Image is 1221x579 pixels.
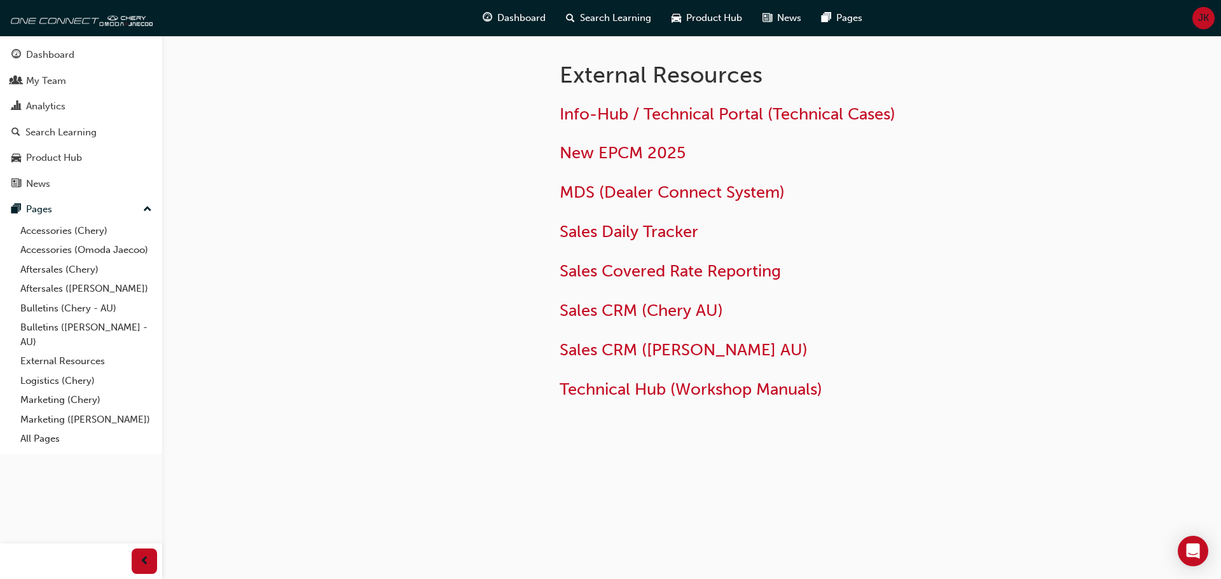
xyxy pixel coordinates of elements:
[26,202,52,217] div: Pages
[26,48,74,62] div: Dashboard
[560,340,808,360] a: Sales CRM ([PERSON_NAME] AU)
[560,301,723,320] a: Sales CRM (Chery AU)
[11,153,21,164] span: car-icon
[483,10,492,26] span: guage-icon
[6,5,153,31] img: oneconnect
[25,125,97,140] div: Search Learning
[560,222,698,242] a: Sales Daily Tracker
[15,260,157,280] a: Aftersales (Chery)
[762,10,772,26] span: news-icon
[15,410,157,430] a: Marketing ([PERSON_NAME])
[560,379,822,399] a: Technical Hub (Workshop Manuals)
[672,10,681,26] span: car-icon
[497,11,546,25] span: Dashboard
[5,121,157,144] a: Search Learning
[777,11,801,25] span: News
[811,5,873,31] a: pages-iconPages
[560,261,781,281] a: Sales Covered Rate Reporting
[566,10,575,26] span: search-icon
[560,104,895,124] a: Info-Hub / Technical Portal (Technical Cases)
[1198,11,1209,25] span: JK
[26,99,66,114] div: Analytics
[26,177,50,191] div: News
[26,74,66,88] div: My Team
[560,143,686,163] a: New EPCM 2025
[15,351,157,371] a: External Resources
[752,5,811,31] a: news-iconNews
[15,429,157,449] a: All Pages
[686,11,742,25] span: Product Hub
[661,5,752,31] a: car-iconProduct Hub
[822,10,831,26] span: pages-icon
[836,11,862,25] span: Pages
[1192,7,1215,29] button: JK
[5,146,157,170] a: Product Hub
[5,198,157,221] button: Pages
[15,240,157,260] a: Accessories (Omoda Jaecoo)
[15,299,157,318] a: Bulletins (Chery - AU)
[473,5,556,31] a: guage-iconDashboard
[11,127,20,139] span: search-icon
[11,204,21,215] span: pages-icon
[5,69,157,93] a: My Team
[11,179,21,190] span: news-icon
[143,201,152,218] span: up-icon
[580,11,651,25] span: Search Learning
[11,101,21,112] span: chart-icon
[15,318,157,351] a: Bulletins ([PERSON_NAME] - AU)
[15,279,157,299] a: Aftersales ([PERSON_NAME])
[11,76,21,87] span: people-icon
[560,61,977,89] h1: External Resources
[5,95,157,118] a: Analytics
[556,5,661,31] a: search-iconSearch Learning
[1178,536,1208,566] div: Open Intercom Messenger
[26,151,82,165] div: Product Hub
[5,43,157,67] a: Dashboard
[560,182,785,202] a: MDS (Dealer Connect System)
[5,172,157,196] a: News
[11,50,21,61] span: guage-icon
[5,41,157,198] button: DashboardMy TeamAnalyticsSearch LearningProduct HubNews
[15,371,157,391] a: Logistics (Chery)
[15,390,157,410] a: Marketing (Chery)
[15,221,157,241] a: Accessories (Chery)
[140,554,149,569] span: prev-icon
